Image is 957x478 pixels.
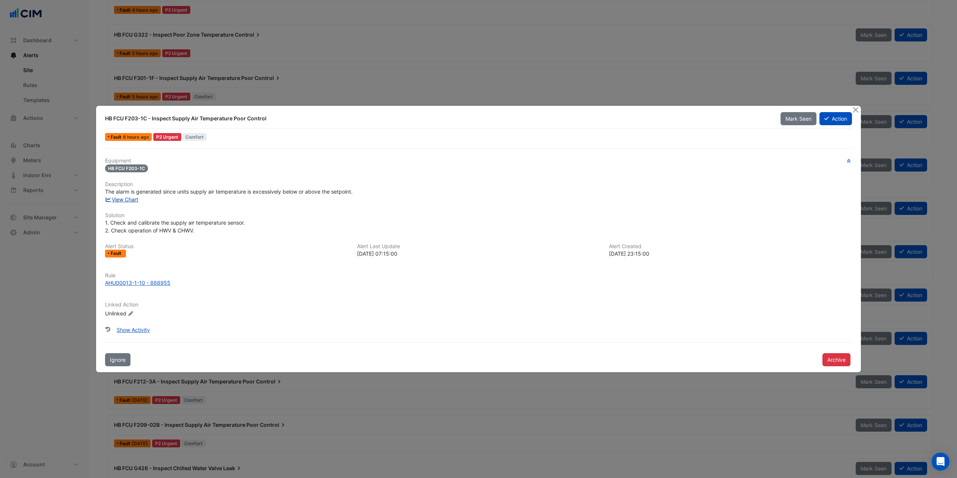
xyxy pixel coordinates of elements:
span: Mark Seen [785,115,812,122]
div: AHU00013-1-10 - 888955 [105,279,170,287]
h6: Alert Created [609,243,852,250]
h6: Alert Status [105,243,348,250]
span: Ignore [110,357,126,363]
span: Fault [111,251,123,256]
h6: Rule [105,272,852,279]
h6: Solution [105,212,852,219]
div: [DATE] 23:15:00 [609,250,852,257]
button: Show Activity [112,323,155,336]
span: Fault [111,135,123,139]
span: 1. Check and calibrate the supply air temperature sensor. 2. Check operation of HWV & CHWV. [105,219,245,234]
span: Mon 25-Aug-2025 07:15 IST [123,134,149,140]
div: P2 Urgent [153,133,181,141]
h6: Description [105,181,852,188]
fa-icon: Edit Linked Action [128,311,133,316]
button: Close [852,106,859,114]
div: Unlinked [105,309,195,317]
h6: Equipment [105,158,852,164]
span: Comfort [183,133,207,141]
span: HB FCU F203-1C [105,164,148,172]
button: Action [819,112,852,125]
h6: Linked Action [105,302,852,308]
span: The alarm is generated since units supply air temperature is excessively below or above the setpo... [105,188,353,195]
div: Open Intercom Messenger [932,453,950,471]
button: Mark Seen [781,112,816,125]
div: HB FCU F203-1C - Inspect Supply Air Temperature Poor Control [105,115,772,122]
button: Ignore [105,353,130,366]
a: AHU00013-1-10 - 888955 [105,279,852,287]
a: View Chart [105,196,138,203]
button: Archive [822,353,850,366]
div: [DATE] 07:15:00 [357,250,600,257]
h6: Alert Last Update [357,243,600,250]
